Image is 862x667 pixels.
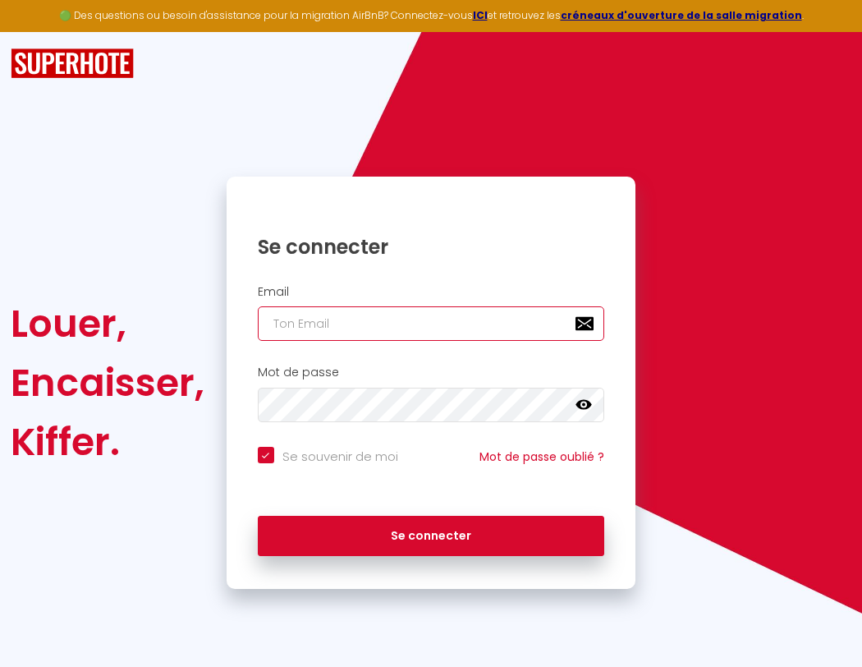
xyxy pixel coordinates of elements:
[11,48,134,79] img: SuperHote logo
[11,294,204,353] div: Louer,
[258,366,605,379] h2: Mot de passe
[258,234,605,260] h1: Se connecter
[258,516,605,557] button: Se connecter
[13,7,62,56] button: Ouvrir le widget de chat LiveChat
[11,353,204,412] div: Encaisser,
[473,8,488,22] a: ICI
[258,285,605,299] h2: Email
[258,306,605,341] input: Ton Email
[561,8,802,22] a: créneaux d'ouverture de la salle migration
[479,448,604,465] a: Mot de passe oublié ?
[11,412,204,471] div: Kiffer.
